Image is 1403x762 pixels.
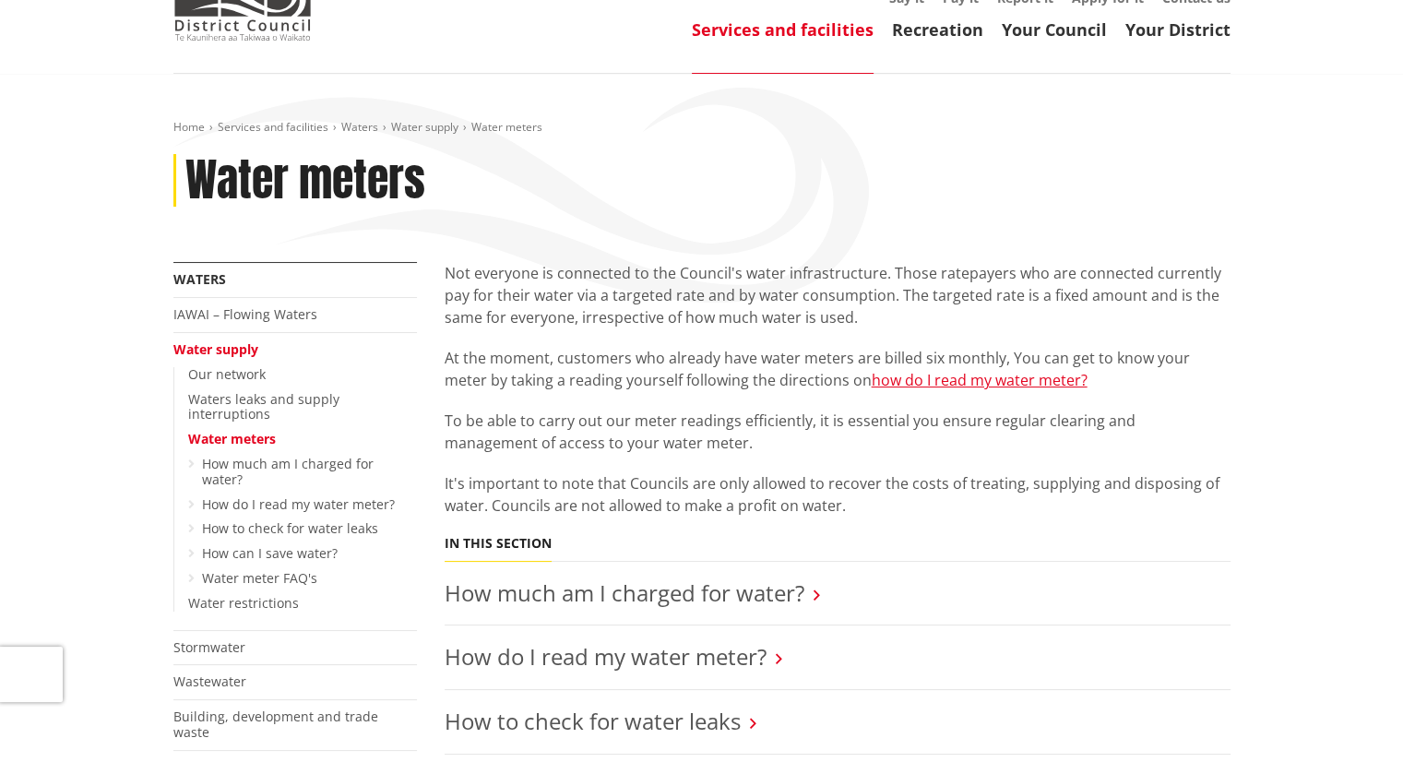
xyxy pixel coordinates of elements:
a: Recreation [892,18,983,41]
a: Water supply [173,340,258,358]
a: Waters [341,119,378,135]
a: How can I save water? [202,544,338,562]
a: Building, development and trade waste [173,708,378,741]
h1: Water meters [185,154,425,208]
a: Water supply [391,119,458,135]
a: Waters [173,270,226,288]
span: Water meters [471,119,542,135]
p: Not everyone is connected to the Council's water infrastructure. Those ratepayers who are connect... [445,262,1231,328]
a: Wastewater [173,673,246,690]
a: How do I read my water meter? [202,495,395,513]
nav: breadcrumb [173,120,1231,136]
h5: In this section [445,536,552,552]
p: It's important to note that Councils are only allowed to recover the costs of treating, supplying... [445,472,1231,517]
p: To be able to carry out our meter readings efficiently, it is essential you ensure regular cleari... [445,410,1231,454]
a: Water meter FAQ's [202,569,317,587]
a: how do I read my water meter? [872,370,1088,390]
a: Services and facilities [218,119,328,135]
a: Our network [188,365,266,383]
a: How do I read my water meter? [445,641,767,672]
a: How much am I charged for water? [445,577,804,608]
a: Waters leaks and supply interruptions [188,390,339,423]
a: Services and facilities [692,18,874,41]
a: How to check for water leaks [445,706,741,736]
a: Water restrictions [188,594,299,612]
a: How much am I charged for water? [202,455,374,488]
a: How to check for water leaks [202,519,378,537]
a: Stormwater [173,638,245,656]
a: Home [173,119,205,135]
a: Water meters [188,430,276,447]
p: At the moment, customers who already have water meters are billed six monthly, You can get to kno... [445,347,1231,391]
iframe: Messenger Launcher [1318,685,1385,751]
a: Your District [1125,18,1231,41]
a: IAWAI – Flowing Waters [173,305,317,323]
a: Your Council [1002,18,1107,41]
